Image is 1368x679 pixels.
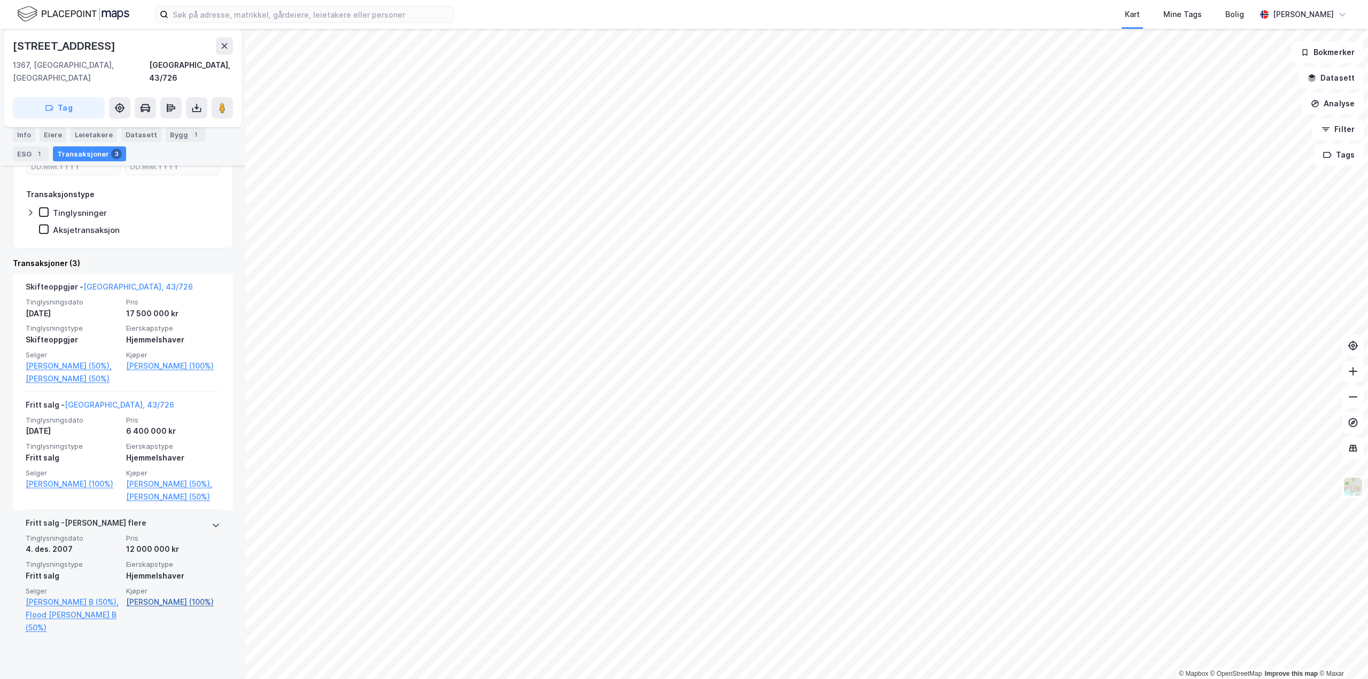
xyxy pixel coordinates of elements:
div: 6 400 000 kr [126,425,220,438]
a: Flood [PERSON_NAME] B (50%) [26,608,120,634]
input: Søk på adresse, matrikkel, gårdeiere, leietakere eller personer [168,6,454,22]
span: Tinglysningstype [26,560,120,569]
div: 12 000 000 kr [126,543,220,556]
div: Hjemmelshaver [126,451,220,464]
iframe: Chat Widget [1315,628,1368,679]
a: [PERSON_NAME] (100%) [126,360,220,372]
div: 1 [190,129,201,140]
a: OpenStreetMap [1210,670,1262,677]
a: [GEOGRAPHIC_DATA], 43/726 [83,282,193,291]
div: 1 [34,149,44,159]
a: Improve this map [1265,670,1318,677]
div: Fritt salg [26,451,120,464]
div: Tinglysninger [53,208,107,218]
img: logo.f888ab2527a4732fd821a326f86c7f29.svg [17,5,129,24]
span: Tinglysningstype [26,324,120,333]
span: Tinglysningstype [26,442,120,451]
span: Tinglysningsdato [26,534,120,543]
div: Fritt salg - [PERSON_NAME] flere [26,517,146,534]
span: Kjøper [126,587,220,596]
span: Eierskapstype [126,324,220,333]
div: Fritt salg - [26,399,174,416]
button: Datasett [1299,67,1364,89]
div: 4. des. 2007 [26,543,120,556]
div: [DATE] [26,425,120,438]
span: Selger [26,350,120,360]
div: 3 [111,149,122,159]
div: Fritt salg [26,569,120,582]
div: [STREET_ADDRESS] [13,37,118,54]
a: [PERSON_NAME] B (50%), [26,596,120,608]
a: [GEOGRAPHIC_DATA], 43/726 [65,400,174,409]
button: Analyse [1302,93,1364,114]
span: Pris [126,416,220,425]
input: DD.MM.YYYY [27,159,120,175]
span: Kjøper [126,350,220,360]
span: Selger [26,469,120,478]
div: Info [13,127,35,142]
a: Mapbox [1179,670,1208,677]
div: Kontrollprogram for chat [1315,628,1368,679]
button: Filter [1312,119,1364,140]
button: Tags [1314,144,1364,166]
div: Kart [1125,8,1140,21]
span: Pris [126,534,220,543]
span: Tinglysningsdato [26,298,120,307]
div: 1367, [GEOGRAPHIC_DATA], [GEOGRAPHIC_DATA] [13,59,149,84]
div: Hjemmelshaver [126,569,220,582]
div: ESG [13,146,49,161]
a: [PERSON_NAME] (50%) [26,372,120,385]
a: [PERSON_NAME] (50%) [126,490,220,503]
div: Leietakere [71,127,117,142]
div: [GEOGRAPHIC_DATA], 43/726 [149,59,233,84]
div: Bolig [1225,8,1244,21]
span: Kjøper [126,469,220,478]
div: Skifteoppgjør - [26,280,193,298]
img: Z [1343,477,1363,497]
div: Datasett [121,127,161,142]
a: [PERSON_NAME] (100%) [126,596,220,608]
span: Eierskapstype [126,560,220,569]
div: Aksjetransaksjon [53,225,120,235]
span: Eierskapstype [126,442,220,451]
div: [PERSON_NAME] [1273,8,1334,21]
span: Tinglysningsdato [26,416,120,425]
div: 17 500 000 kr [126,307,220,320]
a: [PERSON_NAME] (50%), [126,478,220,490]
div: Skifteoppgjør [26,333,120,346]
div: [DATE] [26,307,120,320]
div: Transaksjoner (3) [13,257,233,270]
div: Eiere [40,127,66,142]
button: Tag [13,97,105,119]
span: Pris [126,298,220,307]
div: Mine Tags [1163,8,1202,21]
a: [PERSON_NAME] (100%) [26,478,120,490]
button: Bokmerker [1292,42,1364,63]
div: Transaksjonstype [26,188,95,201]
div: Hjemmelshaver [126,333,220,346]
a: [PERSON_NAME] (50%), [26,360,120,372]
input: DD.MM.YYYY [126,159,219,175]
div: Transaksjoner [53,146,126,161]
span: Selger [26,587,120,596]
div: Bygg [166,127,205,142]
